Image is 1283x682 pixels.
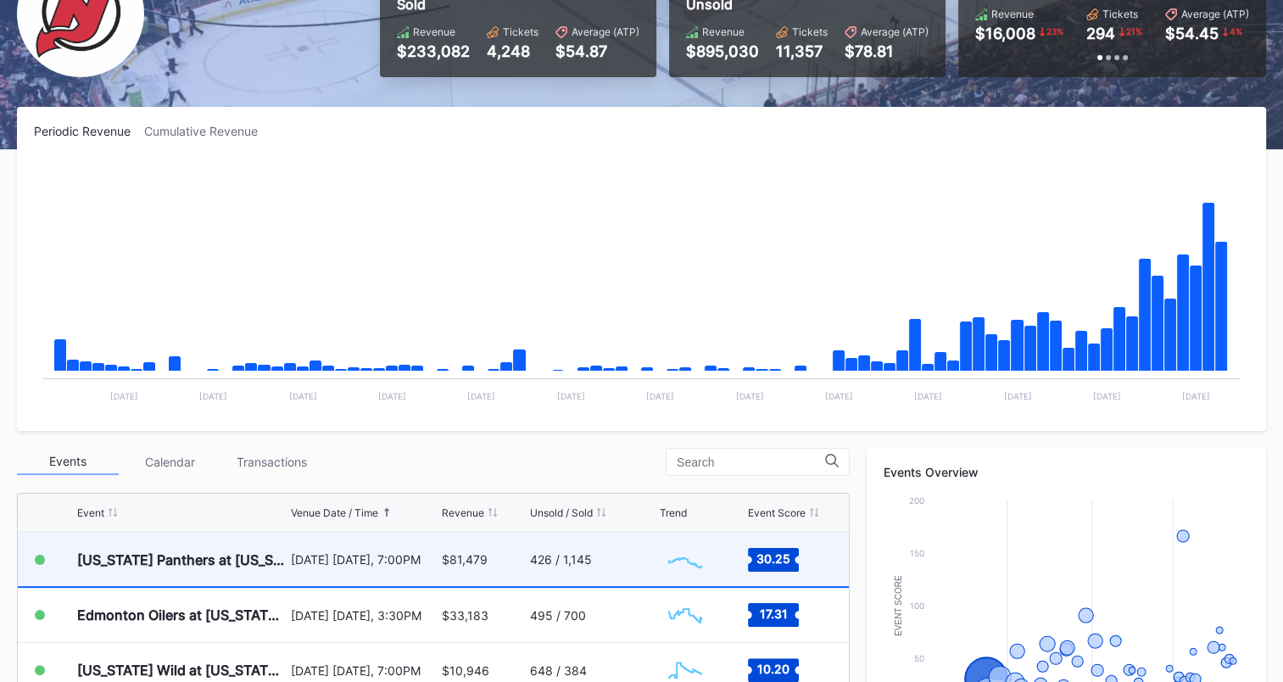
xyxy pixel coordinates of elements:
[914,653,924,663] text: 50
[757,662,789,676] text: 10.20
[289,391,317,401] text: [DATE]
[894,575,903,636] text: Event Score
[77,662,287,679] div: [US_STATE] Wild at [US_STATE] Devils
[557,391,585,401] text: [DATE]
[660,594,711,636] svg: Chart title
[119,449,220,475] div: Calendar
[530,608,586,623] div: 495 / 700
[291,552,438,567] div: [DATE] [DATE], 7:00PM
[861,25,929,38] div: Average (ATP)
[442,608,488,623] div: $33,183
[1102,8,1138,20] div: Tickets
[220,449,322,475] div: Transactions
[291,506,378,519] div: Venue Date / Time
[77,506,104,519] div: Event
[760,607,788,621] text: 17.31
[677,456,825,469] input: Search
[442,663,489,678] div: $10,946
[572,25,639,38] div: Average (ATP)
[1093,391,1121,401] text: [DATE]
[555,42,639,60] div: $54.87
[1228,25,1244,38] div: 4 %
[291,608,438,623] div: [DATE] [DATE], 3:30PM
[199,391,227,401] text: [DATE]
[991,8,1034,20] div: Revenue
[1165,25,1219,42] div: $54.45
[1086,25,1115,42] div: 294
[442,552,488,567] div: $81,479
[792,25,828,38] div: Tickets
[702,25,745,38] div: Revenue
[884,465,1249,479] div: Events Overview
[975,25,1035,42] div: $16,008
[413,25,455,38] div: Revenue
[397,42,470,60] div: $233,082
[914,391,942,401] text: [DATE]
[1181,8,1249,20] div: Average (ATP)
[1045,25,1065,38] div: 23 %
[530,506,593,519] div: Unsold / Sold
[442,506,484,519] div: Revenue
[1124,25,1144,38] div: 21 %
[646,391,674,401] text: [DATE]
[291,663,438,678] div: [DATE] [DATE], 7:00PM
[1182,391,1210,401] text: [DATE]
[503,25,538,38] div: Tickets
[660,539,711,581] svg: Chart title
[34,159,1248,414] svg: Chart title
[77,607,287,623] div: Edmonton Oilers at [US_STATE] Devils
[776,42,828,60] div: 11,357
[378,391,406,401] text: [DATE]
[530,552,592,567] div: 426 / 1,145
[910,548,924,558] text: 150
[686,42,759,60] div: $895,030
[530,663,587,678] div: 648 / 384
[487,42,538,60] div: 4,248
[909,495,924,506] text: 200
[77,551,287,568] div: [US_STATE] Panthers at [US_STATE] Devils
[17,449,119,475] div: Events
[110,391,138,401] text: [DATE]
[756,551,790,565] text: 30.25
[910,601,924,611] text: 100
[34,124,144,138] div: Periodic Revenue
[735,391,763,401] text: [DATE]
[144,124,271,138] div: Cumulative Revenue
[748,506,806,519] div: Event Score
[845,42,929,60] div: $78.81
[1003,391,1031,401] text: [DATE]
[467,391,495,401] text: [DATE]
[660,506,687,519] div: Trend
[825,391,853,401] text: [DATE]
